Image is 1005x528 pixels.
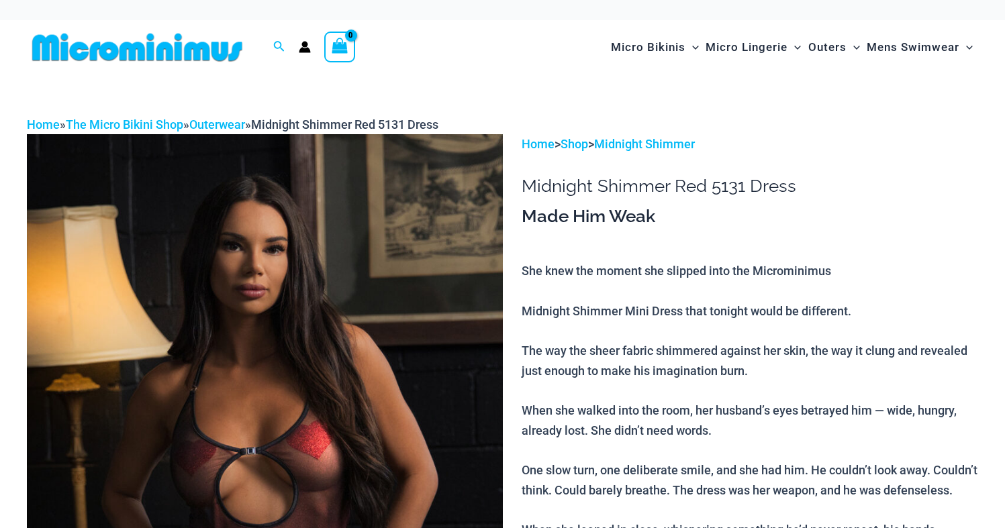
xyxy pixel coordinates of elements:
[702,27,804,68] a: Micro LingerieMenu ToggleMenu Toggle
[27,117,438,131] span: » » »
[522,176,978,197] h1: Midnight Shimmer Red 5131 Dress
[189,117,245,131] a: Outerwear
[611,30,685,64] span: Micro Bikinis
[685,30,699,64] span: Menu Toggle
[606,25,978,70] nav: Site Navigation
[787,30,801,64] span: Menu Toggle
[867,30,959,64] span: Mens Swimwear
[808,30,847,64] span: Outers
[522,134,978,154] p: > >
[863,27,976,68] a: Mens SwimwearMenu ToggleMenu Toggle
[324,32,355,62] a: View Shopping Cart, empty
[561,137,588,151] a: Shop
[706,30,787,64] span: Micro Lingerie
[959,30,973,64] span: Menu Toggle
[522,137,555,151] a: Home
[251,117,438,131] span: Midnight Shimmer Red 5131 Dress
[608,27,702,68] a: Micro BikinisMenu ToggleMenu Toggle
[27,117,60,131] a: Home
[66,117,183,131] a: The Micro Bikini Shop
[27,32,248,62] img: MM SHOP LOGO FLAT
[847,30,860,64] span: Menu Toggle
[299,41,311,53] a: Account icon link
[805,27,863,68] a: OutersMenu ToggleMenu Toggle
[273,39,285,56] a: Search icon link
[594,137,695,151] a: Midnight Shimmer
[522,205,978,228] h3: Made Him Weak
